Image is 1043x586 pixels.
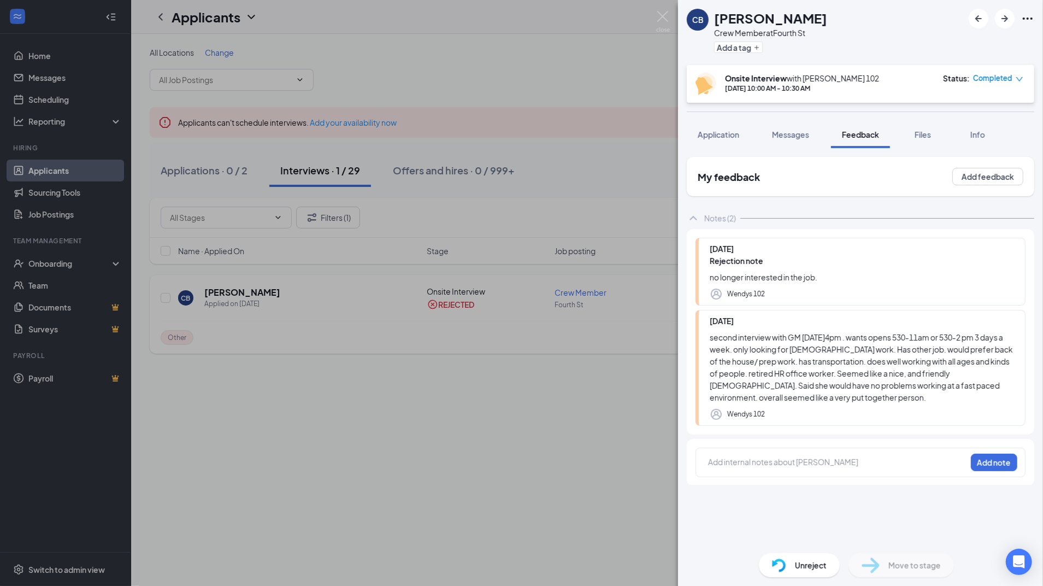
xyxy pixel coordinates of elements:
[995,9,1015,28] button: ArrowRight
[727,289,765,300] div: Wendys 102
[698,170,760,184] h2: My feedback
[795,559,827,571] span: Unreject
[888,559,941,571] span: Move to stage
[772,130,809,139] span: Messages
[753,44,760,51] svg: Plus
[725,73,879,84] div: with [PERSON_NAME] 102
[725,73,787,83] b: Onsite Interview
[1016,75,1023,83] span: down
[943,73,970,84] div: Status :
[1021,12,1034,25] svg: Ellipses
[710,316,734,326] span: [DATE]
[710,408,723,421] svg: Profile
[710,256,763,266] span: Rejection note
[710,288,723,301] svg: Profile
[969,9,988,28] button: ArrowLeftNew
[970,130,985,139] span: Info
[698,130,739,139] span: Application
[687,212,700,225] svg: ChevronUp
[972,12,985,25] svg: ArrowLeftNew
[971,454,1017,471] button: Add note
[998,12,1011,25] svg: ArrowRight
[710,271,1014,283] div: no longer interested in the job.
[714,27,827,38] div: Crew Member at Fourth St
[915,130,931,139] span: Files
[952,168,1023,185] button: Add feedback
[727,409,765,420] div: Wendys 102
[714,42,763,53] button: PlusAdd a tag
[842,130,879,139] span: Feedback
[1006,549,1032,575] div: Open Intercom Messenger
[704,213,736,224] div: Notes (2)
[692,14,704,25] div: CB
[710,244,734,254] span: [DATE]
[710,331,1014,403] div: second interview with GM [DATE] 4pm . wants opens 530-11am or 530-2 pm 3 days a week. only lookin...
[973,73,1012,84] span: Completed
[725,84,879,93] div: [DATE] 10:00 AM - 10:30 AM
[714,9,827,27] h1: [PERSON_NAME]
